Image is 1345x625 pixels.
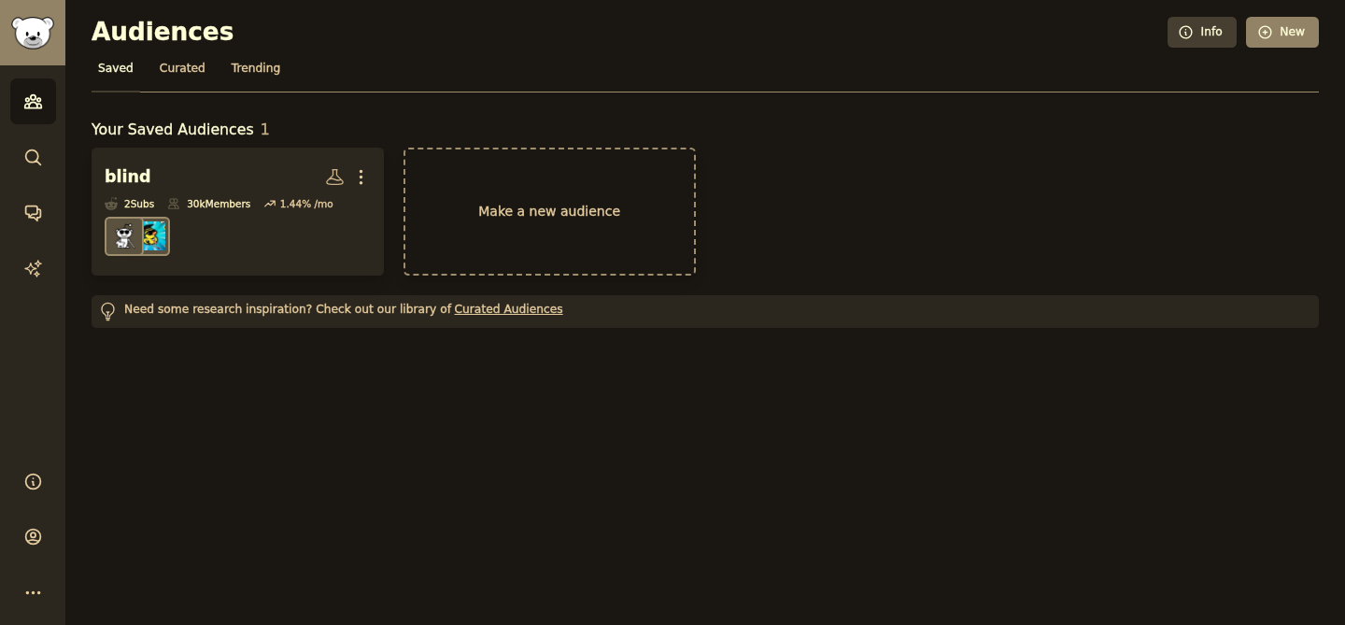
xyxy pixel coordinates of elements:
[105,197,154,210] div: 2 Sub s
[136,221,165,250] img: VisuallyImpairedStudy
[110,221,139,250] img: Blind
[92,295,1319,328] div: Need some research inspiration? Check out our library of
[105,165,151,189] div: blind
[232,61,280,78] span: Trending
[167,197,250,210] div: 30k Members
[98,61,134,78] span: Saved
[403,148,696,276] a: Make a new audience
[92,119,254,142] span: Your Saved Audiences
[92,54,140,92] a: Saved
[280,197,333,210] div: 1.44 % /mo
[261,121,270,138] span: 1
[225,54,287,92] a: Trending
[92,18,1168,48] h2: Audiences
[1168,17,1237,49] a: Info
[160,61,205,78] span: Curated
[153,54,212,92] a: Curated
[92,148,384,276] a: blind2Subs30kMembers1.44% /moVisuallyImpairedStudyBlind
[455,302,563,321] a: Curated Audiences
[1246,17,1319,49] a: New
[11,17,54,50] img: GummySearch logo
